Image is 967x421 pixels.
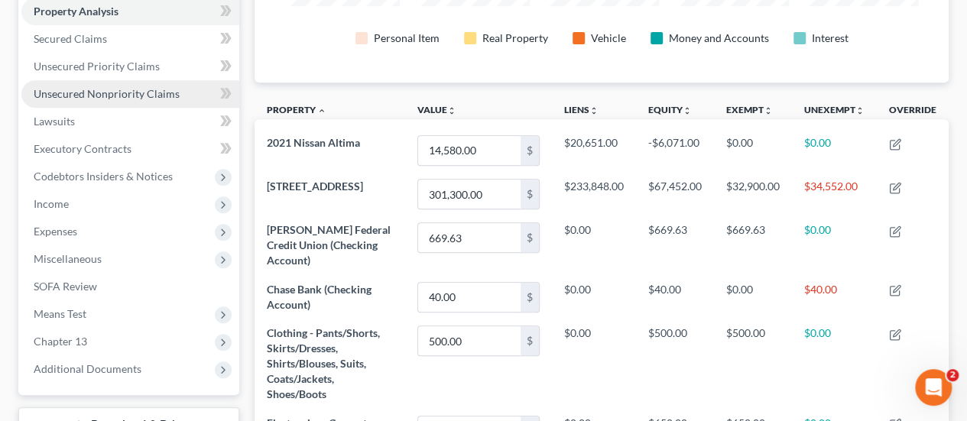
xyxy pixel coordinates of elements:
[636,216,714,275] td: $669.63
[21,273,239,300] a: SOFA Review
[636,128,714,172] td: -$6,071.00
[552,173,636,216] td: $233,848.00
[374,31,440,46] div: Personal Item
[564,104,599,115] a: Liensunfold_more
[34,280,97,293] span: SOFA Review
[21,108,239,135] a: Lawsuits
[418,223,521,252] input: 0.00
[764,106,773,115] i: unfold_more
[34,307,86,320] span: Means Test
[21,80,239,108] a: Unsecured Nonpriority Claims
[418,180,521,209] input: 0.00
[267,136,360,149] span: 2021 Nissan Altima
[267,104,326,115] a: Property expand_less
[812,31,849,46] div: Interest
[267,283,372,311] span: Chase Bank (Checking Account)
[267,326,380,400] span: Clothing - Pants/Shorts, Skirts/Dresses, Shirts/Blouses, Suits, Coats/Jackets, Shoes/Boots
[34,197,69,210] span: Income
[714,275,792,319] td: $0.00
[482,31,548,46] div: Real Property
[591,31,626,46] div: Vehicle
[34,87,180,100] span: Unsecured Nonpriority Claims
[946,369,959,381] span: 2
[552,128,636,172] td: $20,651.00
[855,106,865,115] i: unfold_more
[521,283,539,312] div: $
[34,5,118,18] span: Property Analysis
[792,173,877,216] td: $34,552.00
[804,104,865,115] a: Unexemptunfold_more
[417,104,456,115] a: Valueunfold_more
[34,170,173,183] span: Codebtors Insiders & Notices
[714,216,792,275] td: $669.63
[34,142,131,155] span: Executory Contracts
[418,326,521,355] input: 0.00
[792,128,877,172] td: $0.00
[34,252,102,265] span: Miscellaneous
[877,95,949,129] th: Override
[714,173,792,216] td: $32,900.00
[589,106,599,115] i: unfold_more
[521,180,539,209] div: $
[21,135,239,163] a: Executory Contracts
[34,115,75,128] span: Lawsuits
[34,335,87,348] span: Chapter 13
[726,104,773,115] a: Exemptunfold_more
[418,283,521,312] input: 0.00
[552,275,636,319] td: $0.00
[418,136,521,165] input: 0.00
[521,136,539,165] div: $
[34,32,107,45] span: Secured Claims
[521,326,539,355] div: $
[792,275,877,319] td: $40.00
[317,106,326,115] i: expand_less
[447,106,456,115] i: unfold_more
[636,173,714,216] td: $67,452.00
[636,319,714,409] td: $500.00
[714,128,792,172] td: $0.00
[21,25,239,53] a: Secured Claims
[521,223,539,252] div: $
[714,319,792,409] td: $500.00
[636,275,714,319] td: $40.00
[552,319,636,409] td: $0.00
[34,60,160,73] span: Unsecured Priority Claims
[792,216,877,275] td: $0.00
[34,225,77,238] span: Expenses
[267,223,391,267] span: [PERSON_NAME] Federal Credit Union (Checking Account)
[792,319,877,409] td: $0.00
[552,216,636,275] td: $0.00
[915,369,952,406] iframe: Intercom live chat
[648,104,692,115] a: Equityunfold_more
[34,362,141,375] span: Additional Documents
[267,180,363,193] span: [STREET_ADDRESS]
[21,53,239,80] a: Unsecured Priority Claims
[669,31,769,46] div: Money and Accounts
[683,106,692,115] i: unfold_more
